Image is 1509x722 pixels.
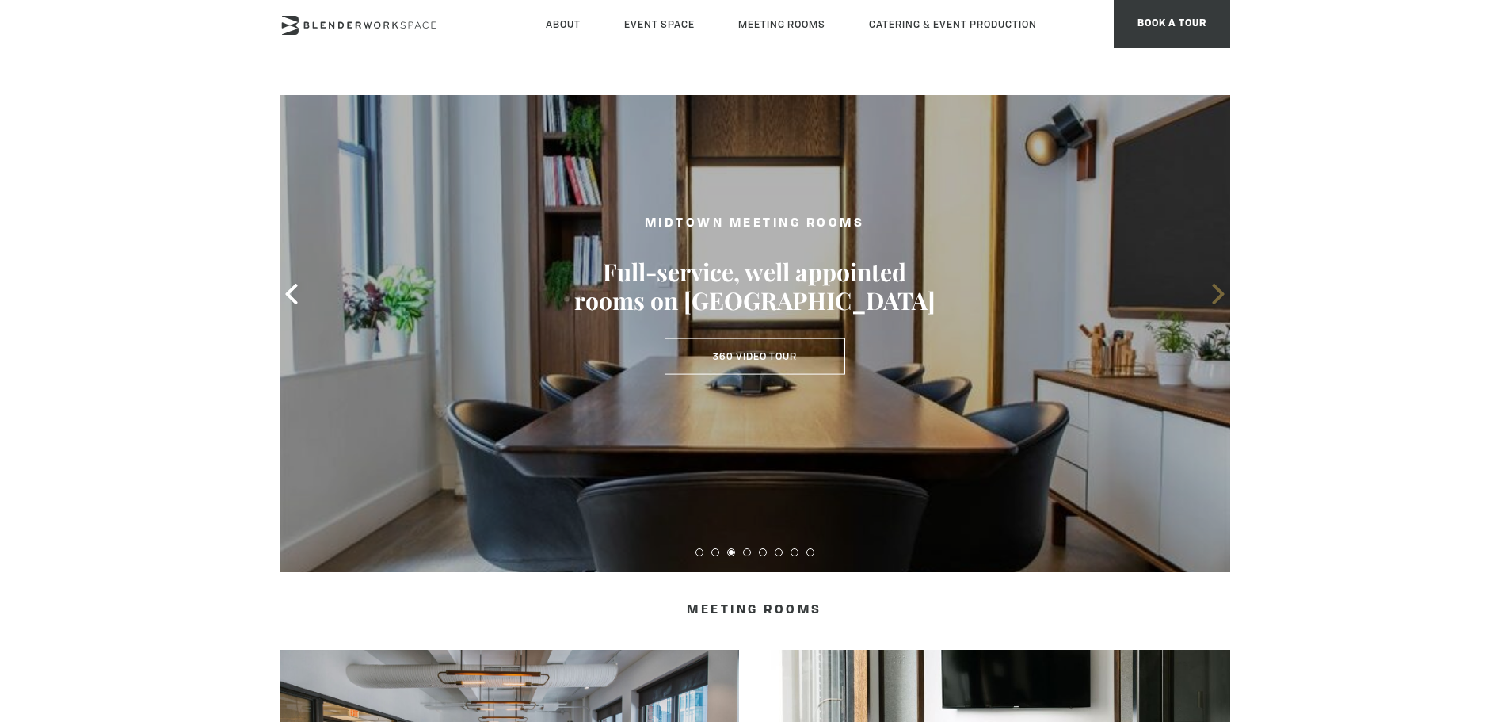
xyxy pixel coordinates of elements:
[573,258,937,315] h3: Full-service, well appointed rooms on [GEOGRAPHIC_DATA]
[573,214,937,234] h2: MIDTOWN MEETING ROOMS
[359,604,1151,618] h4: Meeting Rooms
[665,338,845,375] a: 360 Video Tour
[1224,519,1509,722] iframe: Chat Widget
